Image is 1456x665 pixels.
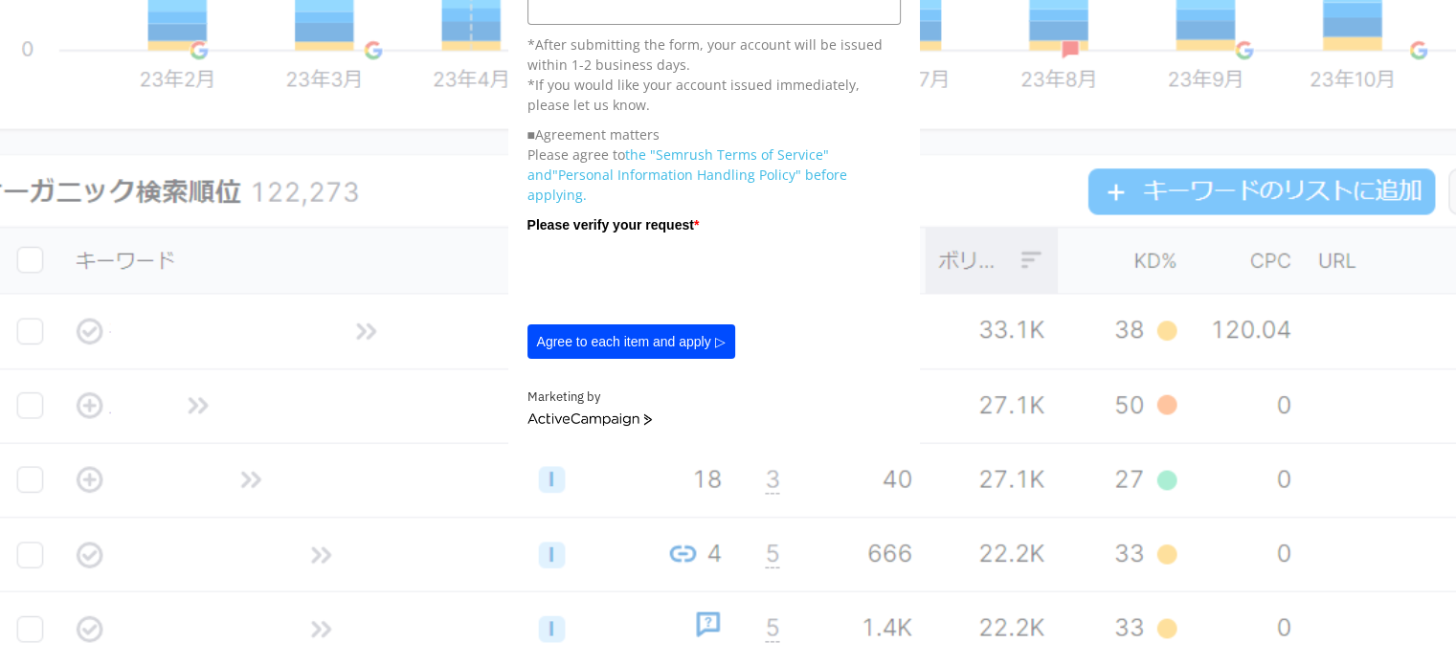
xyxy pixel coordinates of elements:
[212,113,323,125] div: Keywords by Traffic
[50,50,211,65] div: Domain: [DOMAIN_NAME]
[527,166,847,204] a: "Personal Information Handling Policy" before applying.
[527,388,600,405] font: Marketing by
[31,31,46,46] img: logo_orange.svg
[527,240,818,315] iframe: reCAPTCHA
[52,111,67,126] img: tab_domain_overview_orange.svg
[527,35,883,74] font: *After submitting the form, your account will be issued within 1-2 business days.
[527,145,625,164] font: Please agree to
[527,145,829,184] a: the "Semrush Terms of Service" and
[527,125,660,144] font: ■Agreement matters
[54,31,94,46] div: v 4.0.25
[527,76,860,114] font: *If you would like your account issued immediately, please let us know.
[527,217,694,233] font: Please verify your request
[31,50,46,65] img: website_grey.svg
[537,334,726,349] font: Agree to each item and apply ▷
[190,111,206,126] img: tab_keywords_by_traffic_grey.svg
[73,113,171,125] div: Domain Overview
[527,324,735,359] button: Agree to each item and apply ▷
